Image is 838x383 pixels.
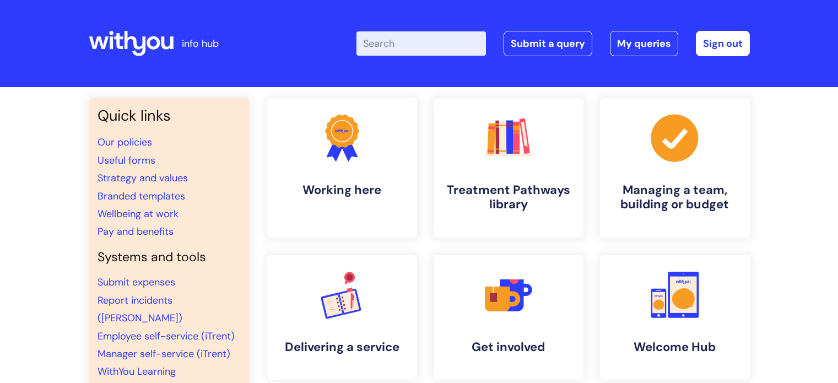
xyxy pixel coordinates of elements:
a: Submit a query [504,31,592,56]
a: Treatment Pathways library [434,98,583,238]
h3: Quick links [98,107,241,125]
a: Welcome Hub [600,255,750,380]
h4: Get involved [442,340,575,354]
a: Our policies [98,136,152,149]
h4: Welcome Hub [609,340,741,354]
a: Strategy and values [98,171,188,185]
h4: Treatment Pathways library [442,183,575,212]
a: Useful forms [98,154,155,167]
a: Branded templates [98,190,185,203]
p: info hub [182,35,219,52]
h4: Systems and tools [98,250,241,265]
a: Employee self-service (iTrent) [98,330,235,343]
a: WithYou Learning [98,365,176,378]
a: Manager self-service (iTrent) [98,347,230,360]
a: Sign out [696,31,750,56]
a: Submit expenses [98,276,175,289]
a: Delivering a service [267,255,417,380]
a: Wellbeing at work [98,207,179,220]
h4: Managing a team, building or budget [609,183,741,212]
a: My queries [610,31,678,56]
div: | - [356,31,750,56]
h4: Delivering a service [276,340,408,354]
a: Working here [267,98,417,238]
a: Managing a team, building or budget [600,98,750,238]
a: Report incidents ([PERSON_NAME]) [98,294,182,325]
h4: Working here [276,183,408,197]
a: Get involved [434,255,583,380]
a: Pay and benefits [98,225,174,238]
input: Search [356,31,486,56]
